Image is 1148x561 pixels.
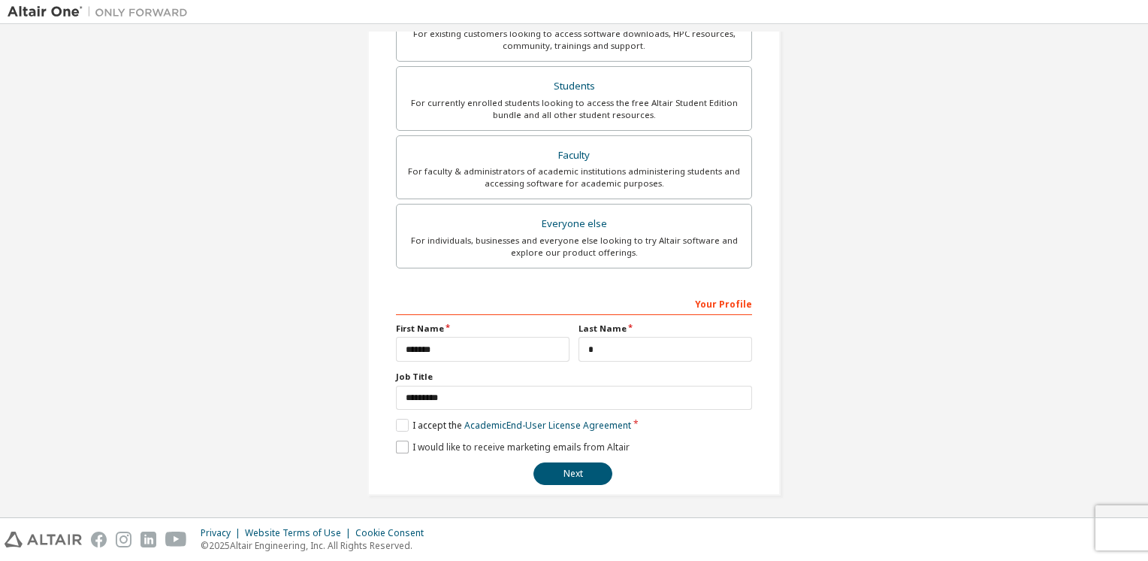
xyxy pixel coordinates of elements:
[140,532,156,547] img: linkedin.svg
[165,532,187,547] img: youtube.svg
[533,462,612,485] button: Next
[406,145,742,166] div: Faculty
[91,532,107,547] img: facebook.svg
[396,323,569,335] label: First Name
[5,532,82,547] img: altair_logo.svg
[396,291,752,315] div: Your Profile
[406,28,742,52] div: For existing customers looking to access software downloads, HPC resources, community, trainings ...
[579,323,752,335] label: Last Name
[201,527,245,539] div: Privacy
[396,441,630,453] label: I would like to receive marketing emails from Altair
[245,527,355,539] div: Website Terms of Use
[406,235,742,259] div: For individuals, businesses and everyone else looking to try Altair software and explore our prod...
[396,419,631,432] label: I accept the
[406,165,742,190] div: For faculty & administrators of academic institutions administering students and accessing softwa...
[116,532,131,547] img: instagram.svg
[406,97,742,121] div: For currently enrolled students looking to access the free Altair Student Edition bundle and all ...
[355,527,433,539] div: Cookie Consent
[8,5,195,20] img: Altair One
[406,76,742,97] div: Students
[201,539,433,552] p: © 2025 Altair Engineering, Inc. All Rights Reserved.
[406,214,742,235] div: Everyone else
[464,419,631,432] a: Academic End-User License Agreement
[396,371,752,383] label: Job Title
